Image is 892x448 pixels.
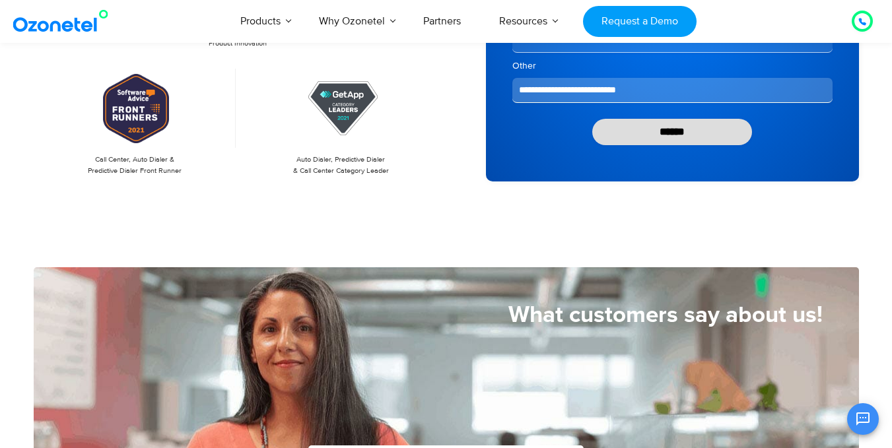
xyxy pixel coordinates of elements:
label: Other [512,59,833,73]
p: Call Center, Auto Dialer & Predictive Dialer Front Runner [40,154,230,176]
h5: What customers say about us! [34,304,823,327]
a: Request a Demo [583,6,696,37]
button: Open chat [847,403,879,435]
p: Auto Dialer, Predictive Dialer & Call Center Category Leader [246,154,436,176]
